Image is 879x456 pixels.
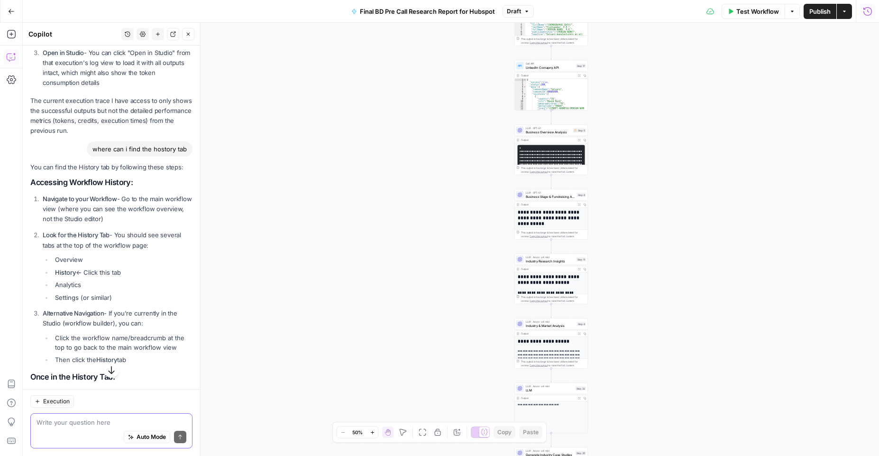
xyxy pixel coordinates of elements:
[526,259,575,263] span: Industry Research Insights
[521,360,586,367] div: This output is too large & has been abbreviated for review. to view the full content.
[43,397,70,406] span: Execution
[515,88,527,91] div: 5
[722,4,785,19] button: Test Workflow
[53,355,192,364] li: Then click the tab
[28,29,119,39] div: Copilot
[530,41,548,44] span: Copy the output
[515,86,527,88] div: 4
[526,65,574,70] span: LinkedIn Comapny API
[526,320,575,324] span: LLM · Azure: o4-mini
[515,28,525,31] div: 7
[96,356,117,363] strong: History
[530,170,548,173] span: Copy the output
[43,48,192,88] p: - You can click "Open in Studio" from that execution's log view to load it with all outputs intac...
[521,138,575,142] div: Output
[53,280,192,289] li: Analytics
[736,7,779,16] span: Test Workflow
[576,64,586,68] div: Step 17
[550,304,552,318] g: Edge from step_11 to step_8
[550,433,552,447] g: Edge from step_32 to step_35
[804,4,836,19] button: Publish
[43,309,104,317] strong: Alternative Navigation
[515,91,527,93] div: 6
[515,24,525,26] div: 5
[346,4,501,19] button: Final BD Pre Call Research Report for Hubspot
[526,194,575,199] span: Business Stage & Fundraising Analysis
[515,100,527,102] div: 10
[576,386,586,391] div: Step 32
[523,428,539,437] span: Paste
[577,193,586,197] div: Step 6
[30,96,192,136] p: The current execution trace I have access to only shows the successful outputs but not the detail...
[523,86,526,88] span: Toggle code folding, rows 4 through 266
[523,93,526,95] span: Toggle code folding, rows 7 through 21
[519,426,542,438] button: Paste
[521,267,575,271] div: Output
[87,141,192,157] div: where can i find the hostory tab
[526,130,571,134] span: Business Overview Analysis
[514,60,588,111] div: Call APILinkedIn Comapny APIStep 17Output{ "success":true, "status":200, "data":{ "companyName":"...
[521,166,586,174] div: This output is too large & has been abbreviated for review. to view the full content.
[53,333,192,352] li: Click the workflow name/breadcrumb at the top to go back to the main workflow view
[43,195,117,203] strong: Navigate to your Workflow
[30,395,74,408] button: Execution
[526,384,574,388] span: LLM · Azure: o4-mini
[576,451,586,455] div: Step 35
[43,388,192,398] p: You'll see a list of all executions with columns for:
[30,162,192,172] p: You can find the History tab by following these steps:
[530,364,548,367] span: Copy the output
[523,95,526,98] span: Toggle code folding, rows 8 through 20
[137,433,166,441] span: Auto Mode
[521,396,575,400] div: Output
[53,255,192,264] li: Overview
[530,299,548,302] span: Copy the output
[515,107,527,110] div: 13
[124,431,170,443] button: Auto Mode
[43,49,84,56] strong: Open in Studio
[494,426,515,438] button: Copy
[521,231,586,238] div: This output is too large & has been abbreviated for review. to view the full content.
[53,293,192,302] li: Settings (or similar)
[550,175,552,189] g: Edge from step_5 to step_6
[43,231,110,239] strong: Look for the History Tab
[30,178,192,187] h2: Accessing Workflow History:
[550,369,552,382] g: Edge from step_8 to step_32
[526,126,571,130] span: LLM · GPT-4.1
[497,428,512,437] span: Copy
[515,26,525,28] div: 6
[521,295,586,303] div: This output is too large & has been abbreviated for review. to view the full content.
[515,95,527,98] div: 8
[577,322,586,326] div: Step 8
[550,111,552,124] g: Edge from step_17 to step_5
[352,428,363,436] span: 50%
[521,332,575,335] div: Output
[577,257,586,261] div: Step 11
[360,7,495,16] span: Final BD Pre Call Research Report for Hubspot
[526,388,574,392] span: LLM
[530,235,548,238] span: Copy the output
[55,269,76,276] strong: History
[515,102,527,105] div: 11
[521,74,575,77] div: Output
[809,7,831,16] span: Publish
[515,84,527,86] div: 3
[507,7,521,16] span: Draft
[503,5,534,18] button: Draft
[515,93,527,95] div: 7
[526,323,575,328] span: Industry & Market Analysis
[523,79,526,81] span: Toggle code folding, rows 1 through 267
[521,37,586,45] div: This output is too large & has been abbreviated for review. to view the full content.
[526,449,574,453] span: LLM · Azure: o4-mini
[515,79,527,81] div: 1
[515,105,527,107] div: 12
[526,191,575,195] span: LLM · GPT-4.1
[43,308,192,328] p: - If you're currently in the Studio (workflow builder), you can:
[526,255,575,259] span: LLM · Azure: o4-mini
[515,33,525,43] div: 9
[521,203,575,206] div: Output
[550,46,552,60] g: Edge from step_16 to step_17
[43,194,192,224] p: - Go to the main workflow view (where you can see the workflow overview, not the Studio editor)
[526,62,574,65] span: Call API
[53,268,192,277] li: ← Click this tab
[515,81,527,84] div: 2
